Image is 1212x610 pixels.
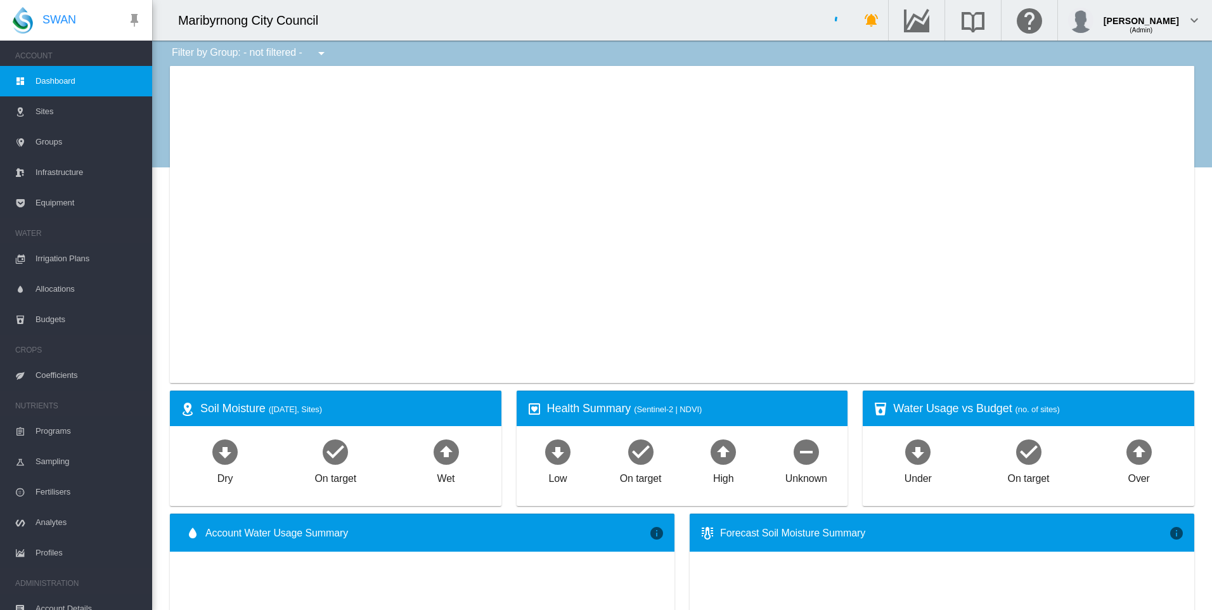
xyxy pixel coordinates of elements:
md-icon: icon-pin [127,13,142,28]
md-icon: icon-checkbox-marked-circle [320,436,351,467]
div: Under [905,467,932,486]
div: Unknown [785,467,827,486]
div: Forecast Soil Moisture Summary [720,526,1169,540]
md-icon: icon-arrow-up-bold-circle [431,436,461,467]
div: On target [620,467,662,486]
span: SWAN [42,12,76,28]
span: Infrastructure [35,157,142,188]
div: Dry [217,467,233,486]
span: Irrigation Plans [35,243,142,274]
div: Wet [437,467,455,486]
md-icon: icon-menu-down [314,46,329,61]
div: Soil Moisture [200,401,491,417]
span: Fertilisers [35,477,142,507]
div: Health Summary [547,401,838,417]
span: Sampling [35,446,142,477]
span: Sites [35,96,142,127]
md-icon: Search the knowledge base [958,13,988,28]
div: High [713,467,734,486]
span: Profiles [35,538,142,568]
md-icon: Go to the Data Hub [901,13,932,28]
span: Allocations [35,274,142,304]
span: Coefficients [35,360,142,391]
div: Filter by Group: - not filtered - [162,41,338,66]
div: On target [1008,467,1050,486]
md-icon: icon-thermometer-lines [700,526,715,541]
span: CROPS [15,340,142,360]
span: Analytes [35,507,142,538]
md-icon: icon-cup-water [873,401,888,417]
span: NUTRIENTS [15,396,142,416]
span: ([DATE], Sites) [269,405,322,414]
md-icon: icon-water [185,526,200,541]
span: Dashboard [35,66,142,96]
div: On target [314,467,356,486]
md-icon: icon-arrow-down-bold-circle [543,436,573,467]
md-icon: icon-arrow-down-bold-circle [903,436,933,467]
button: icon-bell-ring [859,8,884,33]
md-icon: icon-map-marker-radius [180,401,195,417]
span: WATER [15,223,142,243]
img: profile.jpg [1068,8,1093,33]
span: ADMINISTRATION [15,573,142,594]
span: (Sentinel-2 | NDVI) [634,405,702,414]
md-icon: icon-arrow-down-bold-circle [210,436,240,467]
md-icon: icon-arrow-up-bold-circle [1124,436,1154,467]
span: (Admin) [1130,27,1152,34]
md-icon: Click here for help [1014,13,1045,28]
span: Programs [35,416,142,446]
div: Maribyrnong City Council [178,11,330,29]
span: Budgets [35,304,142,335]
md-icon: icon-chevron-down [1187,13,1202,28]
span: ACCOUNT [15,46,142,66]
span: Groups [35,127,142,157]
md-icon: icon-information [649,526,664,541]
md-icon: icon-bell-ring [864,13,879,28]
span: (no. of sites) [1015,405,1060,414]
button: icon-menu-down [309,41,334,66]
md-icon: icon-arrow-up-bold-circle [708,436,738,467]
md-icon: icon-information [1169,526,1184,541]
md-icon: icon-checkbox-marked-circle [1014,436,1044,467]
div: Over [1128,467,1150,486]
span: Account Water Usage Summary [205,526,649,540]
div: Low [548,467,567,486]
md-icon: icon-checkbox-marked-circle [626,436,656,467]
span: Equipment [35,188,142,218]
md-icon: icon-minus-circle [791,436,822,467]
div: [PERSON_NAME] [1104,10,1179,22]
md-icon: icon-heart-box-outline [527,401,542,417]
div: Water Usage vs Budget [893,401,1184,417]
img: SWAN-Landscape-Logo-Colour-drop.png [13,7,33,34]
